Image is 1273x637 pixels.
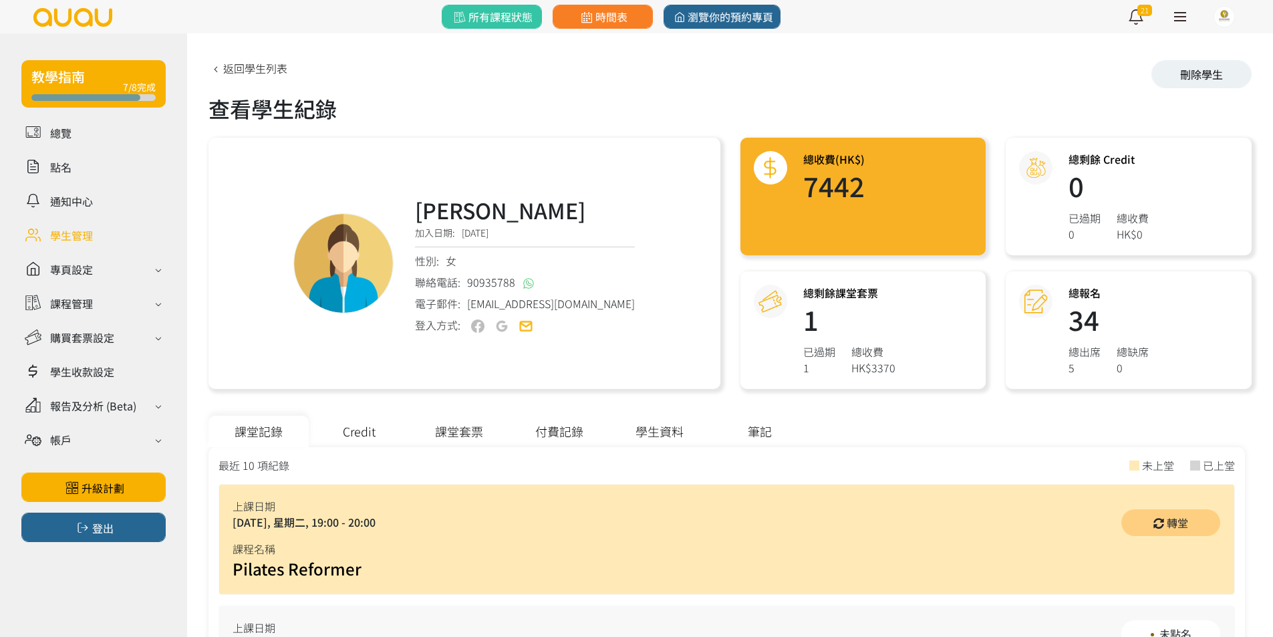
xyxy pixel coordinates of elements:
h3: 總收費(HK$) [803,151,865,167]
img: attendance@2x.png [1024,290,1048,313]
h1: 34 [1069,306,1149,333]
h3: 總剩餘 Credit [1069,151,1149,167]
div: 購買套票設定 [50,330,114,346]
a: Pilates Reformer [233,557,362,580]
div: 已上堂 [1203,457,1235,473]
div: 加入日期: [415,226,635,247]
img: logo.svg [32,8,114,27]
div: 性別: [415,253,635,269]
img: user-email-on.png [519,320,533,333]
div: 筆記 [710,416,810,447]
span: 女 [446,253,456,269]
a: 所有課程狀態 [442,5,542,29]
h3: [PERSON_NAME] [415,194,635,226]
img: credit@2x.png [1024,156,1048,180]
a: 時間表 [553,5,653,29]
div: 刪除學生 [1151,60,1252,88]
img: courseCredit@2x.png [758,290,782,313]
div: Credit [309,416,409,447]
img: user-google-off.png [495,320,509,333]
img: whatsapp@2x.png [523,278,534,289]
span: [EMAIL_ADDRESS][DOMAIN_NAME] [467,295,635,311]
div: 1 [803,360,835,376]
div: 付費記錄 [509,416,609,447]
a: 升級計劃 [21,473,166,502]
div: 課程管理 [50,295,93,311]
a: 瀏覽你的預約專頁 [664,5,781,29]
div: 未上堂 [1142,457,1174,473]
div: 學生資料 [609,416,710,447]
div: 課堂套票 [409,416,509,447]
div: 電子郵件: [415,295,635,311]
div: 已過期 [803,344,835,360]
div: HK$0 [1117,226,1149,242]
a: 轉堂 [1121,509,1221,537]
h1: 0 [1069,172,1149,199]
div: 帳戶 [50,432,72,448]
span: [DATE] [462,226,488,239]
div: [DATE], 星期二, 19:00 - 20:00 [233,514,376,530]
button: 登出 [21,513,166,542]
div: 總收費 [851,344,895,360]
a: 返回學生列表 [208,60,287,76]
div: 0 [1117,360,1149,376]
div: HK$3370 [851,360,895,376]
img: user-fb-off.png [471,320,484,333]
div: 上課日期 [233,498,376,514]
div: 上課日期 [233,620,376,636]
div: 0 [1069,226,1101,242]
div: 總出席 [1069,344,1101,360]
span: 時間表 [578,9,627,25]
h1: 1 [803,306,895,333]
div: 查看學生紀錄 [208,92,1252,124]
div: 5 [1069,360,1101,376]
div: 登入方式: [415,317,460,334]
div: 最近 10 項紀錄 [219,457,289,473]
img: total@2x.png [758,156,782,180]
h3: 總剩餘課堂套票 [803,285,895,301]
div: 專頁設定 [50,261,93,277]
div: 已過期 [1069,210,1101,226]
h3: 總報名 [1069,285,1149,301]
div: 課堂記錄 [208,416,309,447]
span: 瀏覽你的預約專頁 [671,9,773,25]
span: 21 [1137,5,1152,16]
div: 課程名稱 [233,541,376,557]
div: 總收費 [1117,210,1149,226]
span: 90935788 [467,274,515,290]
div: 總缺席 [1117,344,1149,360]
div: 報告及分析 (Beta) [50,398,136,414]
span: 所有課程狀態 [451,9,532,25]
div: 聯絡電話: [415,274,635,290]
h1: 7442 [803,172,865,199]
